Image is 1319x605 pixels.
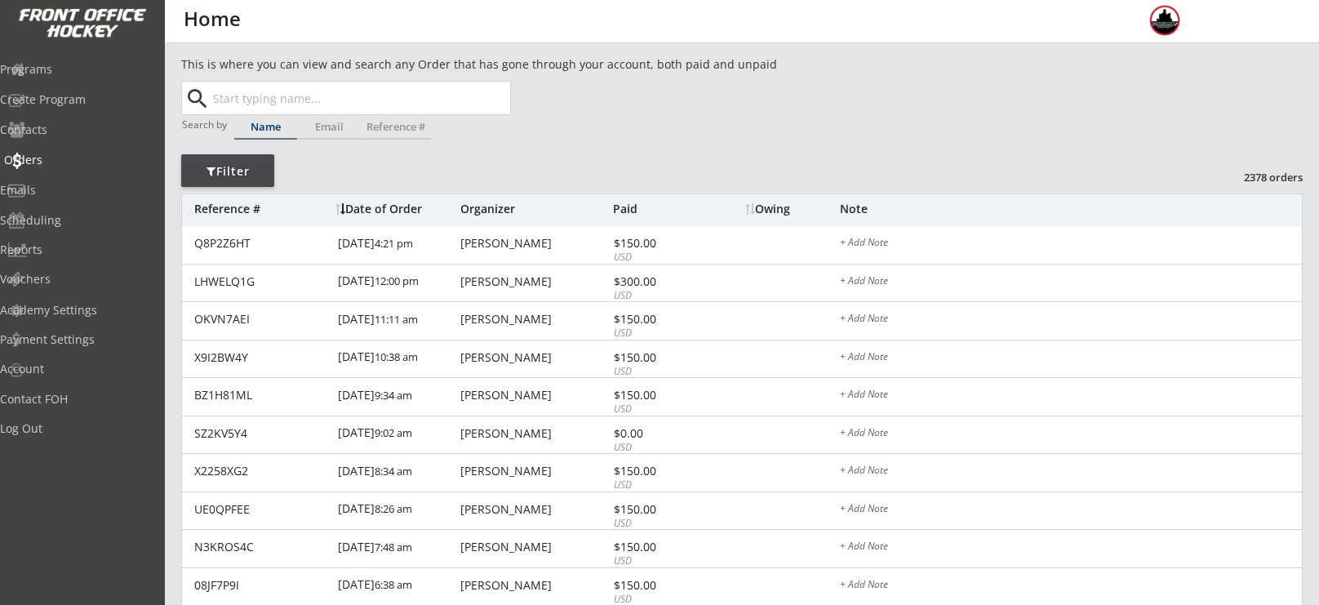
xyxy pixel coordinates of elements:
[194,203,327,215] div: Reference #
[745,203,839,215] div: Owing
[194,428,328,439] div: SZ2KV5Y4
[181,163,274,180] div: Filter
[460,504,609,515] div: [PERSON_NAME]
[614,541,701,553] div: $150.00
[194,541,328,553] div: N3KROS4C
[460,541,609,553] div: [PERSON_NAME]
[840,465,1302,478] div: + Add Note
[614,478,701,492] div: USD
[375,540,412,554] font: 7:48 am
[840,314,1302,327] div: + Add Note
[840,389,1302,403] div: + Add Note
[614,441,701,455] div: USD
[460,428,609,439] div: [PERSON_NAME]
[614,289,701,303] div: USD
[613,203,701,215] div: Paid
[375,425,412,440] font: 9:02 am
[338,378,456,415] div: [DATE]
[840,504,1302,517] div: + Add Note
[194,580,328,591] div: 08JF7P9I
[460,389,609,401] div: [PERSON_NAME]
[338,265,456,301] div: [DATE]
[614,365,701,379] div: USD
[840,203,1302,215] div: Note
[460,580,609,591] div: [PERSON_NAME]
[614,403,701,416] div: USD
[338,568,456,605] div: [DATE]
[460,465,609,477] div: [PERSON_NAME]
[194,238,328,249] div: Q8P2Z6HT
[614,276,701,287] div: $300.00
[194,314,328,325] div: OKVN7AEI
[460,276,609,287] div: [PERSON_NAME]
[375,577,412,592] font: 6:38 am
[460,314,609,325] div: [PERSON_NAME]
[194,352,328,363] div: X9I2BW4Y
[338,226,456,263] div: [DATE]
[375,349,418,364] font: 10:38 am
[181,56,870,73] div: This is where you can view and search any Order that has gone through your account, both paid and...
[298,122,361,132] div: Email
[338,416,456,453] div: [DATE]
[614,352,701,363] div: $150.00
[4,154,151,166] div: Orders
[375,274,419,288] font: 12:00 pm
[460,203,609,215] div: Organizer
[375,464,412,478] font: 8:34 am
[460,238,609,249] div: [PERSON_NAME]
[338,492,456,529] div: [DATE]
[194,465,328,477] div: X2258XG2
[614,465,701,477] div: $150.00
[614,327,701,340] div: USD
[1218,170,1303,185] div: 2378 orders
[840,580,1302,593] div: + Add Note
[375,388,412,403] font: 9:34 am
[194,276,328,287] div: LHWELQ1G
[338,340,456,377] div: [DATE]
[338,530,456,567] div: [DATE]
[375,312,418,327] font: 11:11 am
[614,238,701,249] div: $150.00
[614,554,701,568] div: USD
[375,501,412,516] font: 8:26 am
[335,203,456,215] div: Date of Order
[614,517,701,531] div: USD
[614,251,701,265] div: USD
[614,580,701,591] div: $150.00
[614,314,701,325] div: $150.00
[614,389,701,401] div: $150.00
[840,428,1302,441] div: + Add Note
[614,504,701,515] div: $150.00
[840,238,1302,251] div: + Add Note
[338,454,456,491] div: [DATE]
[614,428,701,439] div: $0.00
[182,119,229,130] div: Search by
[460,352,609,363] div: [PERSON_NAME]
[840,276,1302,289] div: + Add Note
[184,86,211,112] button: search
[194,504,328,515] div: UE0QPFEE
[362,122,431,132] div: Reference #
[210,82,510,114] input: Start typing name...
[840,541,1302,554] div: + Add Note
[338,302,456,339] div: [DATE]
[234,122,297,132] div: Name
[840,352,1302,365] div: + Add Note
[194,389,328,401] div: BZ1H81ML
[375,236,413,251] font: 4:21 pm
